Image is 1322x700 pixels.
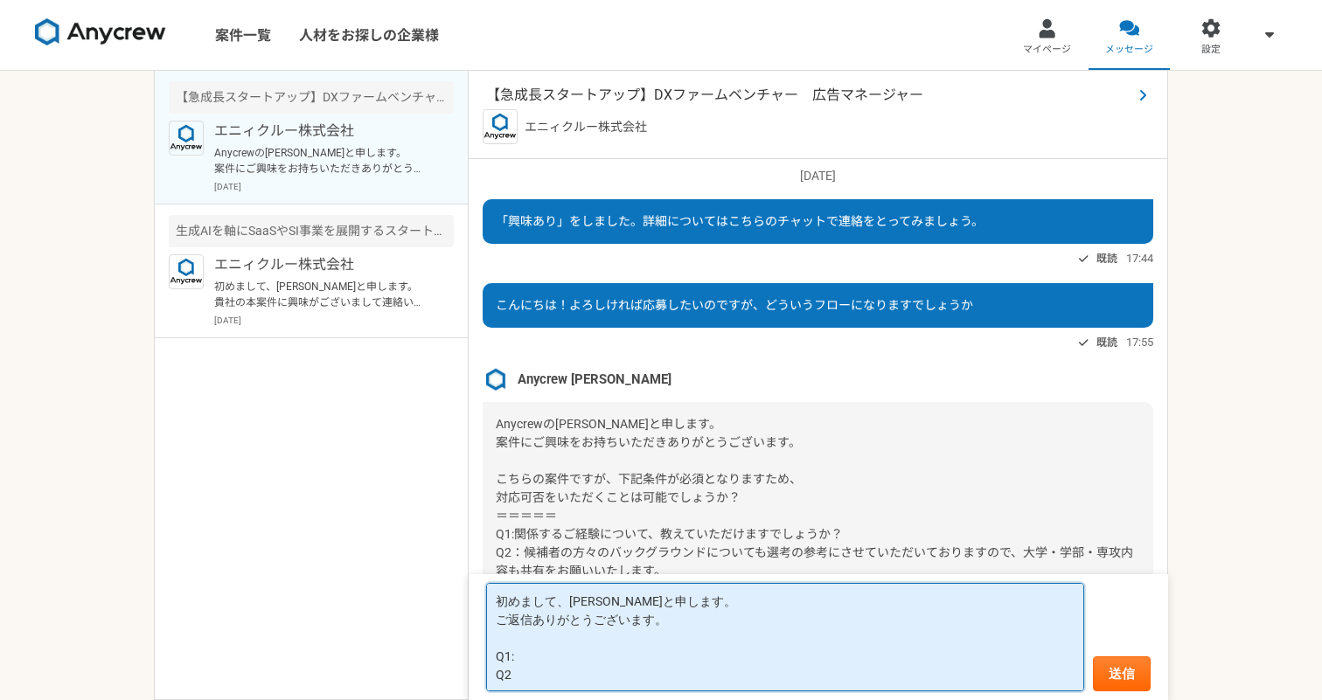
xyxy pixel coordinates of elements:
div: 生成AIを軸にSaaSやSI事業を展開するスタートアップ エンタープライズ営業 [169,215,454,247]
p: 初めまして、[PERSON_NAME]と申します。 貴社の本案件に興味がございまして連絡いたしました。 [214,279,430,310]
img: 8DqYSo04kwAAAAASUVORK5CYII= [35,18,166,46]
span: マイページ [1023,43,1071,57]
img: logo_text_blue_01.png [169,254,204,289]
div: 【急成長スタートアップ】DXファームベンチャー 広告マネージャー [169,81,454,114]
span: Anycrew [PERSON_NAME] [518,370,671,389]
img: logo_text_blue_01.png [169,121,204,156]
img: logo_text_blue_01.png [483,109,518,144]
span: 17:55 [1126,334,1153,350]
span: 既読 [1096,248,1117,269]
span: Anycrewの[PERSON_NAME]と申します。 案件にご興味をお持ちいただきありがとうございます。 こちらの案件ですが、下記条件が必須となりますため、 対応可否をいただくことは可能でしょ... [496,417,1133,688]
p: エニィクルー株式会社 [525,118,647,136]
textarea: 初めまして、[PERSON_NAME]と申します。 ご返信ありがとうございます。 Q1: Q2 [486,583,1084,691]
p: [DATE] [483,167,1153,185]
span: 設定 [1201,43,1221,57]
span: 「興味あり」をしました。詳細についてはこちらのチャットで連絡をとってみましょう。 [496,214,984,228]
p: エニィクルー株式会社 [214,121,430,142]
span: こんにちは！よろしければ応募したいのですが、どういうフローになりますでしょうか [496,298,973,312]
p: エニィクルー株式会社 [214,254,430,275]
p: [DATE] [214,314,454,327]
p: Anycrewの[PERSON_NAME]と申します。 案件にご興味をお持ちいただきありがとうございます。 こちらの案件ですが、下記条件が必須となりますため、 対応可否をいただくことは可能でしょ... [214,145,430,177]
button: 送信 [1093,656,1151,691]
span: 17:44 [1126,250,1153,267]
span: メッセージ [1105,43,1153,57]
span: 【急成長スタートアップ】DXファームベンチャー 広告マネージャー [486,85,1132,106]
p: [DATE] [214,180,454,193]
img: %E3%82%B9%E3%82%AF%E3%83%AA%E3%83%BC%E3%83%B3%E3%82%B7%E3%83%A7%E3%83%83%E3%83%88_2025-08-07_21.4... [483,367,509,393]
span: 既読 [1096,332,1117,353]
